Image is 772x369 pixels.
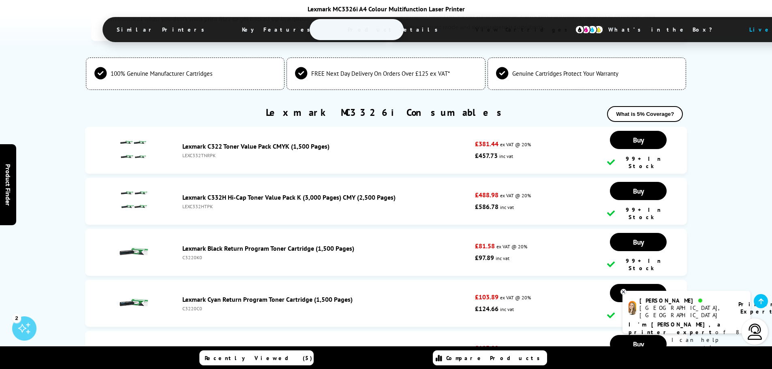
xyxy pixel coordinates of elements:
[4,164,12,205] span: Product Finder
[475,242,495,250] strong: £81.58
[607,206,669,221] div: 99+ In Stock
[120,237,148,266] img: Lexmark Black Return Program Toner Cartridge (1,500 Pages)
[230,20,327,39] span: Key Features
[182,193,396,201] a: Lexmark C332H Hi-Cap Toner Value Pack K (3,000 Pages) CMY (2,500 Pages)
[475,305,498,313] strong: £124.66
[199,350,314,365] a: Recently Viewed (5)
[607,308,669,323] div: 99+ In Stock
[633,135,644,145] span: Buy
[103,5,670,13] div: Lexmark MC3326i A4 Colour Multifunction Laser Printer
[266,106,507,119] a: Lexmark MC3326i Consumables
[629,321,744,359] p: of 8 years! I can help you choose the right product
[512,70,618,77] span: Genuine Cartridges Protect Your Warranty
[500,204,514,210] span: inc vat
[747,324,763,340] img: user-headset-light.svg
[182,203,471,209] div: LEXC332HTPK
[475,140,498,148] strong: £381.44
[475,254,494,262] strong: £97.89
[607,106,683,122] button: What is 5% Coverage?
[500,192,531,198] span: ex VAT @ 20%
[575,25,603,34] img: cmyk-icon.svg
[475,203,498,211] strong: £586.78
[475,344,498,352] strong: £103.89
[120,135,148,164] img: Lexmark C322 Toner Value Pack CMYK (1,500 Pages)
[633,237,644,247] span: Buy
[607,257,669,272] div: 99+ In Stock
[111,70,212,77] span: 100% Genuine Manufacturer Cartridges
[500,294,531,301] span: ex VAT @ 20%
[639,297,728,304] div: [PERSON_NAME]
[596,20,732,39] span: What’s in the Box?
[463,19,587,40] span: View Cartridges
[629,301,636,315] img: amy-livechat.png
[182,244,354,252] a: Lexmark Black Return Program Toner Cartridge (1,500 Pages)
[475,191,498,199] strong: £488.98
[120,339,148,368] img: Lexmark Magenta Return Programme Toner Cartridge (1,500 Pages)
[205,354,312,362] span: Recently Viewed (5)
[311,70,450,77] span: FREE Next Day Delivery On Orders Over £125 ex VAT*
[446,354,544,362] span: Compare Products
[500,141,531,147] span: ex VAT @ 20%
[633,186,644,196] span: Buy
[182,295,353,303] a: Lexmark Cyan Return Program Toner Cartridge (1,500 Pages)
[336,20,454,39] span: Product Details
[496,255,509,261] span: inc vat
[500,346,531,352] span: ex VAT @ 20%
[182,305,471,311] div: C3220C0
[639,304,728,319] div: [GEOGRAPHIC_DATA], [GEOGRAPHIC_DATA]
[105,20,221,39] span: Similar Printers
[633,288,644,298] span: Buy
[607,155,669,170] div: 99+ In Stock
[120,288,148,317] img: Lexmark Cyan Return Program Toner Cartridge (1,500 Pages)
[12,314,21,322] div: 2
[496,243,527,250] span: ex VAT @ 20%
[182,152,471,158] div: LEXC332TNRPK
[433,350,547,365] a: Compare Products
[182,142,329,150] a: Lexmark C322 Toner Value Pack CMYK (1,500 Pages)
[475,293,498,301] strong: £103.89
[629,321,723,336] b: I'm [PERSON_NAME], a printer expert
[120,186,148,215] img: Lexmark C332H Hi-Cap Toner Value Pack K (3,000 Pages) CMY (2,500 Pages)
[499,153,513,159] span: inc vat
[500,306,514,312] span: inc vat
[182,254,471,260] div: C3220K0
[475,151,498,160] strong: £457.73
